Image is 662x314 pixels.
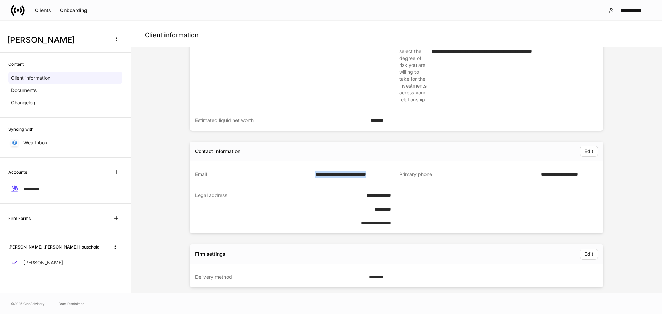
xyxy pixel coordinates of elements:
[23,139,48,146] p: Wealthbox
[584,149,593,154] div: Edit
[30,5,56,16] button: Clients
[145,31,199,39] h4: Client information
[8,126,33,132] h6: Syncing with
[580,249,598,260] button: Edit
[399,41,427,103] div: Please select the degree of risk you are willing to take for the investments across your relation...
[195,192,345,226] div: Legal address
[11,87,37,94] p: Documents
[8,244,99,250] h6: [PERSON_NAME] [PERSON_NAME] Household
[8,84,122,97] a: Documents
[11,74,50,81] p: Client information
[11,99,36,106] p: Changelog
[584,252,593,256] div: Edit
[23,259,63,266] p: [PERSON_NAME]
[60,8,87,13] div: Onboarding
[399,171,537,178] div: Primary phone
[195,117,367,124] div: Estimated liquid net worth
[35,8,51,13] div: Clients
[8,215,31,222] h6: Firm Forms
[195,41,372,103] div: Tax bracket
[195,274,365,281] div: Delivery method
[195,171,311,178] div: Email
[8,72,122,84] a: Client information
[8,169,27,175] h6: Accounts
[59,301,84,306] a: Data Disclaimer
[8,97,122,109] a: Changelog
[8,61,24,68] h6: Content
[195,251,225,257] div: Firm settings
[7,34,107,45] h3: [PERSON_NAME]
[580,146,598,157] button: Edit
[56,5,92,16] button: Onboarding
[195,148,240,155] div: Contact information
[11,301,45,306] span: © 2025 OneAdvisory
[8,136,122,149] a: Wealthbox
[8,256,122,269] a: [PERSON_NAME]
